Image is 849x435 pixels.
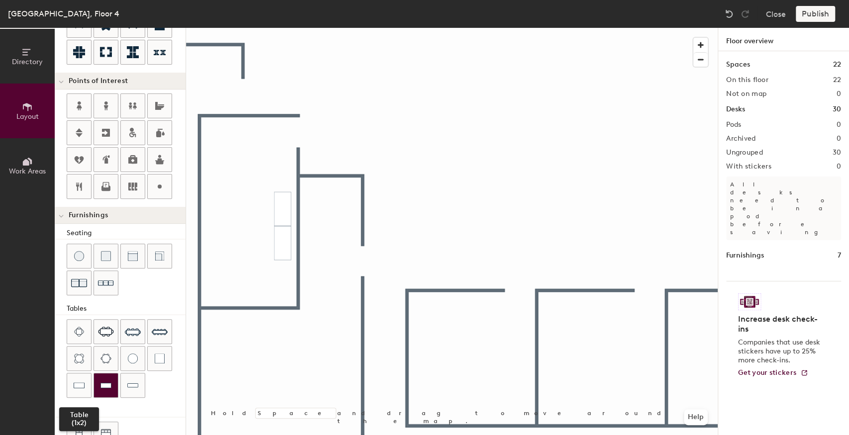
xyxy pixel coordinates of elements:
a: Get your stickers [738,369,808,377]
button: Couch (middle) [120,244,145,268]
h2: Not on map [726,90,766,98]
span: Directory [12,58,43,66]
button: Eight seat table [120,319,145,344]
div: Booths [67,406,186,417]
h2: 22 [833,76,841,84]
button: Table (1x4) [120,373,145,398]
h2: With stickers [726,163,771,171]
button: Table (round) [120,346,145,371]
button: Cushion [94,244,118,268]
img: Couch (corner) [155,251,165,261]
h2: On this floor [726,76,768,84]
img: Four seat table [74,327,84,337]
button: Four seat round table [67,346,92,371]
button: Six seat table [94,319,118,344]
img: Undo [724,9,734,19]
button: Table (1x1) [147,346,172,371]
img: Redo [740,9,750,19]
h2: 0 [837,135,841,143]
span: Layout [16,112,39,121]
button: Couch (corner) [147,244,172,268]
button: Four seat table [67,319,92,344]
button: Help [684,409,708,425]
p: Companies that use desk stickers have up to 25% more check-ins. [738,338,823,365]
button: Table (1x3) [94,373,118,398]
div: [GEOGRAPHIC_DATA], Floor 4 [8,7,119,20]
button: Couch (x3) [94,270,118,295]
img: Sticker logo [738,293,761,310]
img: Table (round) [128,353,138,363]
img: Six seat table [98,327,114,337]
img: Table (1x4) [127,380,138,390]
h2: Archived [726,135,755,143]
button: Table (1x2)Table (1x2) [67,373,92,398]
span: Points of Interest [69,77,128,85]
img: Couch (middle) [128,251,138,261]
img: Couch (x2) [71,275,87,291]
h1: 30 [833,104,841,115]
img: Cushion [101,251,111,261]
img: Six seat round table [100,353,111,363]
h1: Desks [726,104,745,115]
h2: Ungrouped [726,149,763,157]
img: Stool [74,251,84,261]
h1: Spaces [726,59,750,70]
img: Table (1x3) [100,380,111,390]
span: Furnishings [69,211,108,219]
h1: 22 [833,59,841,70]
img: Four seat round table [74,353,84,363]
button: Six seat round table [94,346,118,371]
h1: Furnishings [726,250,764,261]
h2: 0 [837,121,841,129]
h2: 30 [832,149,841,157]
div: Seating [67,228,186,239]
img: Ten seat table [152,324,168,340]
button: Stool [67,244,92,268]
span: Work Areas [9,167,46,175]
img: Table (1x1) [155,353,165,363]
h1: Floor overview [718,28,849,51]
h2: 0 [837,163,841,171]
img: Table (1x2) [74,380,85,390]
img: Couch (x3) [98,275,114,291]
h1: 7 [838,250,841,261]
button: Couch (x2) [67,270,92,295]
button: Ten seat table [147,319,172,344]
div: Tables [67,303,186,314]
h4: Increase desk check-ins [738,314,823,334]
h2: 0 [837,90,841,98]
p: All desks need to be in a pod before saving [726,176,841,240]
img: Eight seat table [125,324,141,340]
span: Get your stickers [738,368,796,377]
h2: Pods [726,121,741,129]
button: Close [766,6,786,22]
